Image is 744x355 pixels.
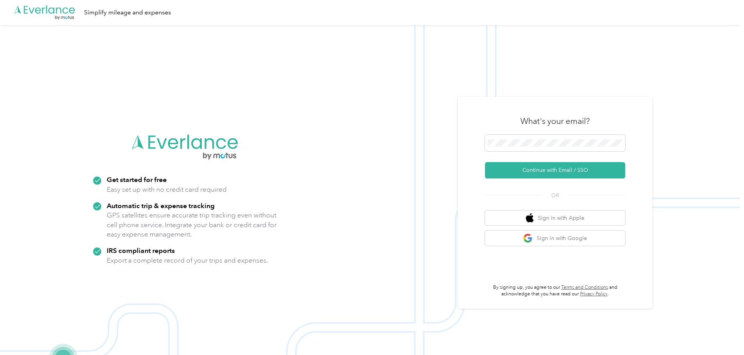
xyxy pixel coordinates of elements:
[485,231,625,246] button: google logoSign in with Google
[520,116,590,127] h3: What's your email?
[107,246,175,254] strong: IRS compliant reports
[485,284,625,298] p: By signing up, you agree to our and acknowledge that you have read our .
[526,213,534,223] img: apple logo
[84,8,171,18] div: Simplify mileage and expenses
[107,256,268,265] p: Export a complete record of your trips and expenses.
[580,291,608,297] a: Privacy Policy
[541,191,569,200] span: OR
[107,185,227,194] p: Easy set up with no credit card required
[485,210,625,226] button: apple logoSign in with Apple
[107,210,277,239] p: GPS satellites ensure accurate trip tracking even without cell phone service. Integrate your bank...
[523,233,533,243] img: google logo
[107,201,215,210] strong: Automatic trip & expense tracking
[485,162,625,178] button: Continue with Email / SSO
[561,284,608,290] a: Terms and Conditions
[107,175,167,184] strong: Get started for free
